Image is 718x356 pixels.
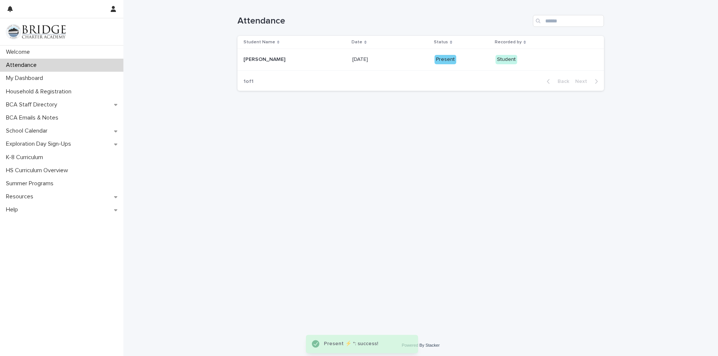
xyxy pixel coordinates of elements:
[352,38,362,46] p: Date
[434,38,448,46] p: Status
[237,72,260,91] p: 1 of 1
[575,79,592,84] span: Next
[3,140,77,148] p: Exploration Day Sign-Ups
[435,55,456,64] div: Present
[495,38,522,46] p: Recorded by
[3,193,39,200] p: Resources
[324,339,403,349] div: Present ⚡ *: success!
[3,180,59,187] p: Summer Programs
[572,78,604,85] button: Next
[3,114,64,121] p: BCA Emails & Notes
[237,16,530,27] h1: Attendance
[352,55,369,63] p: [DATE]
[243,55,287,63] p: [PERSON_NAME]
[6,24,66,39] img: V1C1m3IdTEidaUdm9Hs0
[541,78,572,85] button: Back
[3,88,77,95] p: Household & Registration
[3,154,49,161] p: K-8 Curriculum
[237,49,604,71] tr: [PERSON_NAME][PERSON_NAME] [DATE][DATE] PresentStudent
[3,101,63,108] p: BCA Staff Directory
[3,62,43,69] p: Attendance
[402,343,439,347] a: Powered By Stacker
[3,206,24,213] p: Help
[553,79,569,84] span: Back
[495,55,517,64] div: Student
[533,15,604,27] input: Search
[3,167,74,174] p: HS Curriculum Overview
[3,75,49,82] p: My Dashboard
[243,38,275,46] p: Student Name
[3,49,36,56] p: Welcome
[3,127,53,134] p: School Calendar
